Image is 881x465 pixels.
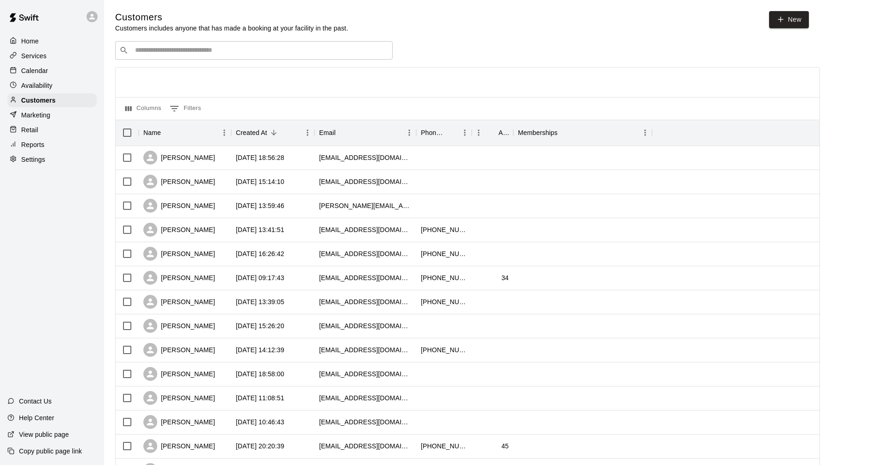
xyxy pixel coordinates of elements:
div: Name [143,120,161,146]
button: Sort [161,126,174,139]
div: 2025-08-07 15:26:20 [236,321,284,330]
div: jenkoala@hotmail.com [319,249,412,258]
div: jessiesalonen@hotmail.com [319,273,412,282]
div: 34 [501,273,509,282]
a: Reports [7,138,97,152]
div: [PERSON_NAME] [143,439,215,453]
div: Search customers by name or email [115,41,393,60]
div: Email [314,120,416,146]
button: Menu [472,126,486,140]
div: +19058077176 [421,297,467,306]
div: Email [319,120,336,146]
div: 2025-08-07 14:12:39 [236,345,284,355]
div: matsonally12@gmail.com [319,225,412,234]
div: [PERSON_NAME] [143,223,215,237]
div: Name [139,120,231,146]
p: Home [21,37,39,46]
div: +17057875200 [421,249,467,258]
p: Settings [21,155,45,164]
div: [PERSON_NAME] [143,391,215,405]
div: [PERSON_NAME] [143,415,215,429]
a: Services [7,49,97,63]
a: New [769,11,809,28]
p: Retail [21,125,38,135]
div: 2025-08-05 10:46:43 [236,417,284,427]
button: Menu [638,126,652,140]
div: [PERSON_NAME] [143,367,215,381]
div: [PERSON_NAME] [143,247,215,261]
div: +17057169840 [421,345,467,355]
div: 45 [501,441,509,451]
div: [PERSON_NAME] [143,271,215,285]
div: 2025-08-05 11:08:51 [236,393,284,403]
p: Calendar [21,66,48,75]
div: 2025-08-08 13:39:05 [236,297,284,306]
a: Home [7,34,97,48]
a: Availability [7,79,97,92]
button: Menu [217,126,231,140]
div: admin@blackwoodproperties.ca [319,369,412,379]
button: Sort [558,126,571,139]
div: +17053350994 [421,273,467,282]
div: Phone Number [416,120,472,146]
p: Help Center [19,413,54,422]
button: Sort [486,126,499,139]
div: Phone Number [421,120,445,146]
a: Settings [7,153,97,166]
div: [PERSON_NAME] [143,319,215,333]
button: Sort [267,126,280,139]
div: justinpritchard04@gmail.com [319,345,412,355]
button: Select columns [123,101,164,116]
div: Age [499,120,509,146]
div: tclayton2000@hotmail.com [319,393,412,403]
div: +17053945879 [421,441,467,451]
button: Menu [301,126,314,140]
p: View public page [19,430,69,439]
button: Sort [336,126,349,139]
a: Retail [7,123,97,137]
div: [PERSON_NAME] [143,199,215,213]
p: Marketing [21,110,50,120]
div: [PERSON_NAME] [143,343,215,357]
p: Copy public page link [19,447,82,456]
a: Marketing [7,108,97,122]
p: Customers [21,96,55,105]
div: 2025-08-06 18:58:00 [236,369,284,379]
div: 2025-08-11 13:59:46 [236,201,284,210]
div: duffmechanical@gmail.com [319,321,412,330]
div: lauramathhope@gmail.com [319,417,412,427]
p: Services [21,51,47,61]
div: [PERSON_NAME] [143,175,215,189]
button: Menu [402,126,416,140]
p: Contact Us [19,397,52,406]
div: 2025-08-12 15:14:10 [236,177,284,186]
div: 2025-08-13 18:56:28 [236,153,284,162]
div: 2025-08-11 13:41:51 [236,225,284,234]
div: Memberships [518,120,558,146]
div: Created At [236,120,267,146]
button: Show filters [167,101,203,116]
h5: Customers [115,11,348,24]
div: gmcman0979@gmail.com [319,441,412,451]
div: fairbob123@hotmail.ca [319,153,412,162]
p: Reports [21,140,44,149]
a: Calendar [7,64,97,78]
div: jeffchofman@hotmail.com [319,201,412,210]
div: Age [472,120,513,146]
p: Customers includes anyone that has made a booking at your facility in the past. [115,24,348,33]
div: +17053807712 [421,225,467,234]
a: Customers [7,93,97,107]
div: 2025-08-09 09:17:43 [236,273,284,282]
div: [PERSON_NAME] [143,151,215,165]
button: Menu [458,126,472,140]
div: brad_bassett@crossroadsequipment.com [319,297,412,306]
